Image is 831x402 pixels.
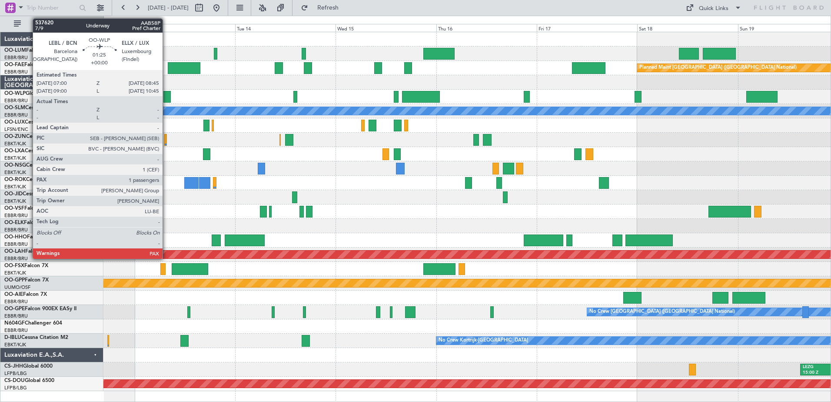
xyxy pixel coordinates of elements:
a: OO-LXACessna Citation CJ4 [4,148,73,154]
div: Sat 18 [637,24,738,32]
a: OO-ELKFalcon 8X [4,220,48,225]
span: OO-FSX [4,263,24,268]
div: Mon 13 [135,24,235,32]
a: CS-JHHGlobal 6000 [4,364,53,369]
div: Planned Maint [GEOGRAPHIC_DATA] ([GEOGRAPHIC_DATA] National) [639,61,797,74]
a: OO-ZUNCessna Citation CJ4 [4,134,74,139]
span: OO-SLM [4,105,25,111]
a: LFPB/LBG [4,370,27,377]
a: CS-DOUGlobal 6500 [4,378,54,383]
a: OO-HHOFalcon 8X [4,234,51,240]
div: LEZG [803,364,824,370]
div: No Crew [GEOGRAPHIC_DATA] ([GEOGRAPHIC_DATA] National) [589,305,735,318]
a: OO-GPPFalcon 7X [4,278,49,283]
span: D-IBLU [4,335,21,340]
span: OO-VSF [4,206,24,211]
a: OO-LAHFalcon 7X [4,249,49,254]
a: OO-LUXCessna Citation CJ4 [4,120,73,125]
a: EBKT/KJK [4,198,26,204]
a: EBBR/BRU [4,313,28,319]
a: EBKT/KJK [4,342,26,348]
a: EBBR/BRU [4,241,28,248]
div: 15:00 Z [803,370,824,376]
a: OO-LUMFalcon 7X [4,48,50,53]
span: OO-WLP [4,91,26,96]
a: EBBR/BRU [4,69,28,75]
span: OO-LAH [4,249,25,254]
span: OO-ELK [4,220,24,225]
a: EBBR/BRU [4,255,28,262]
a: OO-SLMCessna Citation XLS [4,105,73,111]
span: Refresh [310,5,346,11]
span: OO-NSG [4,163,26,168]
span: OO-GPE [4,306,25,312]
a: EBBR/BRU [4,97,28,104]
span: All Aircraft [23,21,92,27]
span: OO-HHO [4,234,27,240]
span: CS-JHH [4,364,23,369]
span: N604GF [4,321,25,326]
button: All Aircraft [10,17,94,31]
div: Wed 15 [336,24,436,32]
button: Quick Links [681,1,746,15]
a: OO-AIEFalcon 7X [4,292,47,297]
a: EBKT/KJK [4,141,26,147]
span: OO-LUM [4,48,26,53]
a: EBKT/KJK [4,155,26,161]
a: UUMO/OSF [4,284,30,291]
a: OO-FSXFalcon 7X [4,263,48,268]
a: OO-WLPGlobal 5500 [4,91,55,96]
div: Thu 16 [436,24,537,32]
a: EBKT/KJK [4,270,26,276]
button: Refresh [297,1,349,15]
span: OO-LXA [4,148,25,154]
a: OO-NSGCessna Citation CJ4 [4,163,74,168]
span: OO-JID [4,191,23,197]
a: OO-VSFFalcon 8X [4,206,48,211]
a: EBKT/KJK [4,184,26,190]
a: EBBR/BRU [4,112,28,118]
a: OO-FAEFalcon 7X [4,62,48,67]
a: OO-GPEFalcon 900EX EASy II [4,306,76,312]
span: OO-LUX [4,120,25,125]
a: EBBR/BRU [4,212,28,219]
span: OO-AIE [4,292,23,297]
div: [DATE] [105,17,120,25]
span: OO-ROK [4,177,26,182]
div: No Crew Kortrijk-[GEOGRAPHIC_DATA] [439,334,528,347]
a: LFPB/LBG [4,385,27,391]
span: OO-FAE [4,62,24,67]
input: Trip Number [27,1,76,14]
a: EBBR/BRU [4,227,28,233]
div: Fri 17 [537,24,637,32]
a: EBKT/KJK [4,169,26,176]
a: N604GFChallenger 604 [4,321,62,326]
span: OO-ZUN [4,134,26,139]
a: EBBR/BRU [4,54,28,61]
a: LFSN/ENC [4,126,28,133]
span: [DATE] - [DATE] [148,4,189,12]
span: OO-GPP [4,278,25,283]
a: D-IBLUCessna Citation M2 [4,335,68,340]
span: CS-DOU [4,378,25,383]
div: Quick Links [699,4,728,13]
a: EBBR/BRU [4,327,28,334]
a: OO-JIDCessna CJ1 525 [4,191,61,197]
a: EBBR/BRU [4,298,28,305]
div: Tue 14 [235,24,336,32]
a: OO-ROKCessna Citation CJ4 [4,177,74,182]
